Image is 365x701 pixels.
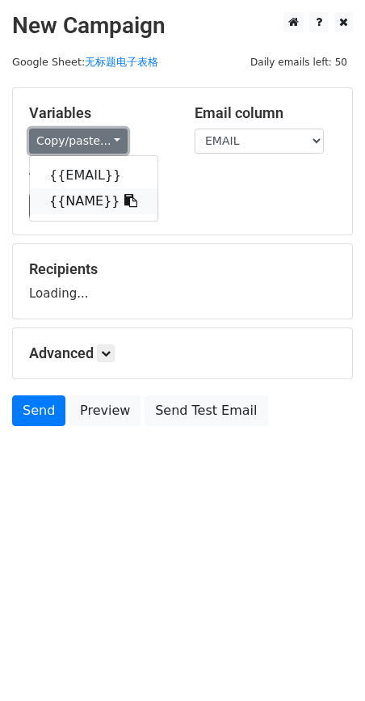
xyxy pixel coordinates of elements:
h5: Email column [195,104,336,122]
a: Copy/paste... [29,129,128,154]
h5: Variables [29,104,170,122]
a: 无标题电子表格 [85,56,158,68]
a: {{EMAIL}} [30,163,157,188]
small: Google Sheet: [12,56,158,68]
a: Send [12,395,65,426]
h2: New Campaign [12,12,353,40]
a: {{NAME}} [30,188,157,214]
h5: Recipients [29,260,336,278]
a: Daily emails left: 50 [245,56,353,68]
h5: Advanced [29,344,336,362]
a: Preview [69,395,141,426]
div: Loading... [29,260,336,302]
a: Send Test Email [145,395,267,426]
span: Daily emails left: 50 [245,53,353,71]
